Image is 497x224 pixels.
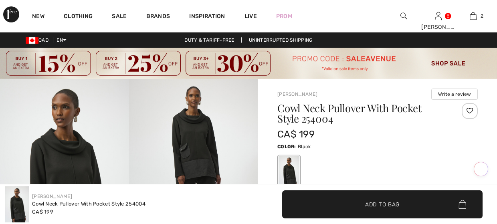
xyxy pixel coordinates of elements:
[32,209,53,215] span: CA$ 199
[435,11,442,21] img: My Info
[279,156,299,186] div: Black
[64,13,93,21] a: Clothing
[277,91,317,97] a: [PERSON_NAME]
[32,13,44,21] a: New
[57,37,67,43] span: EN
[470,11,477,21] img: My Bag
[5,186,29,222] img: Cowl Neck Pullover with Pocket Style 254004
[3,6,19,22] img: 1ère Avenue
[189,13,225,21] span: Inspiration
[244,12,257,20] a: Live
[26,37,38,44] img: Canadian Dollar
[456,11,490,21] a: 2
[26,37,52,43] span: CAD
[282,190,483,218] button: Add to Bag
[277,129,315,140] span: CA$ 199
[446,164,489,184] iframe: Opens a widget where you can find more information
[431,89,478,100] button: Write a review
[481,12,483,20] span: 2
[277,144,296,149] span: Color:
[146,13,170,21] a: Brands
[298,144,311,149] span: Black
[435,12,442,20] a: Sign In
[112,13,127,21] a: Sale
[32,194,72,199] a: [PERSON_NAME]
[400,11,407,21] img: search the website
[277,103,444,124] h1: Cowl Neck Pullover With Pocket Style 254004
[365,200,400,208] span: Add to Bag
[421,23,455,31] div: [PERSON_NAME]
[32,200,145,208] div: Cowl Neck Pullover With Pocket Style 254004
[459,200,466,209] img: Bag.svg
[276,12,292,20] a: Prom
